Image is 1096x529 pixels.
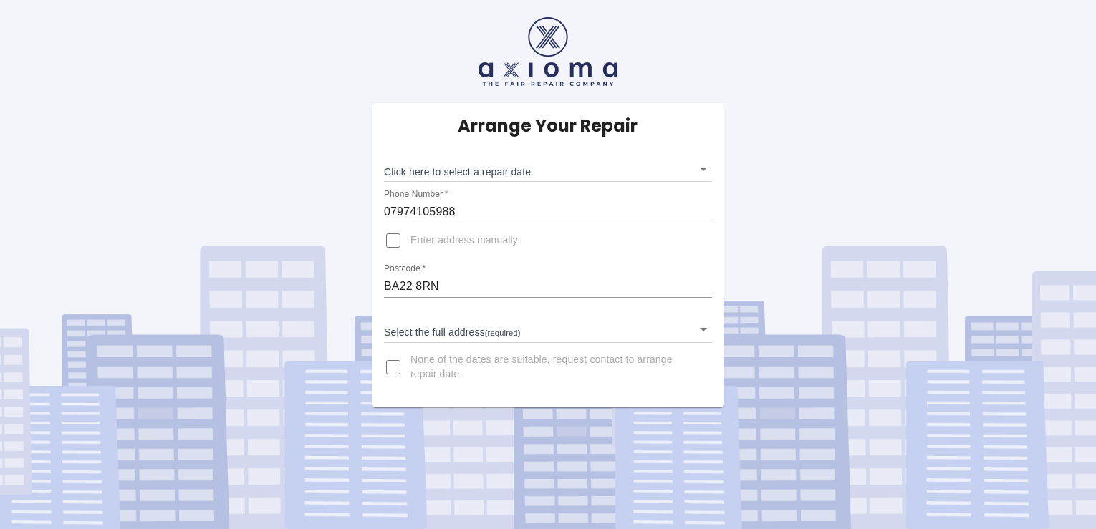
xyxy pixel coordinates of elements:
[410,353,701,382] span: None of the dates are suitable, request contact to arrange repair date.
[479,17,617,86] img: axioma
[410,233,518,248] span: Enter address manually
[384,188,448,200] label: Phone Number
[384,263,426,275] label: Postcode
[458,115,638,137] h5: Arrange Your Repair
